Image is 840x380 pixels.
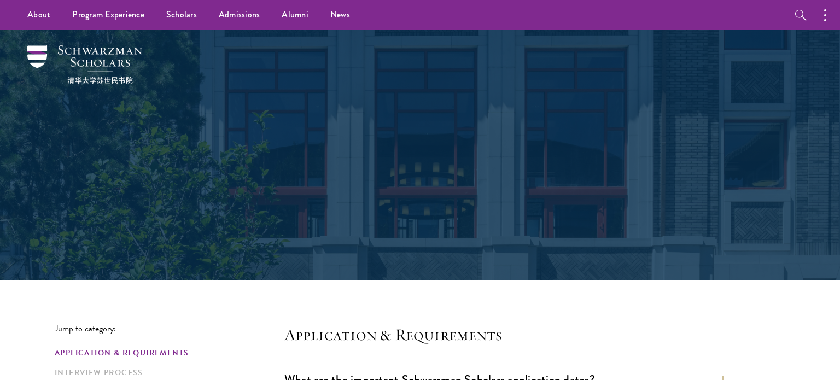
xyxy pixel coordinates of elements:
[27,45,142,84] img: Schwarzman Scholars
[55,367,278,378] a: Interview Process
[284,324,727,346] h4: Application & Requirements
[55,347,278,359] a: Application & Requirements
[55,324,284,334] p: Jump to category:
